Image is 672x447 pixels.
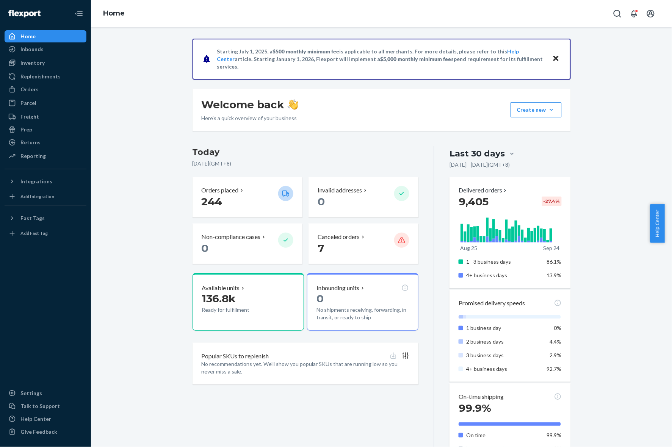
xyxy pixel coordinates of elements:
[20,113,39,120] div: Freight
[551,53,561,64] button: Close
[547,272,562,278] span: 13.9%
[5,43,86,55] a: Inbounds
[466,324,541,332] p: 1 business day
[627,6,642,21] button: Open notifications
[466,431,541,439] p: On time
[20,126,32,133] div: Prep
[5,212,86,224] button: Fast Tags
[20,73,61,80] div: Replenishments
[5,123,86,136] a: Prep
[5,97,86,109] a: Parcel
[202,195,222,208] span: 244
[193,177,302,217] button: Orders placed 244
[193,223,302,264] button: Non-compliance cases 0
[610,6,625,21] button: Open Search Box
[202,98,298,111] h1: Welcome back
[459,402,491,414] span: 99.9%
[20,230,48,236] div: Add Fast Tag
[20,152,46,160] div: Reporting
[316,306,409,321] p: No shipments receiving, forwarding, in transit, or ready to ship
[20,59,45,67] div: Inventory
[466,352,541,359] p: 3 business days
[5,426,86,438] button: Give Feedback
[20,389,42,397] div: Settings
[318,186,362,195] p: Invalid addresses
[71,6,86,21] button: Close Navigation
[288,99,298,110] img: hand-wave emoji
[193,160,419,167] p: [DATE] ( GMT+8 )
[20,45,44,53] div: Inbounds
[450,148,505,159] div: Last 30 days
[5,413,86,425] a: Help Center
[316,292,324,305] span: 0
[217,48,545,70] p: Starting July 1, 2025, a is applicable to all merchants. For more details, please refer to this a...
[466,258,541,266] p: 1 - 3 business days
[542,197,562,206] div: -27.4 %
[8,10,41,17] img: Flexport logo
[202,284,240,292] p: Available units
[20,428,57,436] div: Give Feedback
[466,338,541,345] p: 2 business days
[459,392,504,401] p: On-time shipping
[460,244,477,252] p: Aug 25
[20,99,36,107] div: Parcel
[309,177,418,217] button: Invalid addresses 0
[5,111,86,123] a: Freight
[643,6,658,21] button: Open account menu
[202,114,298,122] p: Here’s a quick overview of your business
[466,365,541,373] p: 4+ business days
[543,244,559,252] p: Sep 24
[5,400,86,412] a: Talk to Support
[97,3,131,25] ol: breadcrumbs
[5,57,86,69] a: Inventory
[202,292,236,305] span: 136.8k
[5,83,86,95] a: Orders
[381,56,451,62] span: $5,000 monthly minimum fee
[20,178,52,185] div: Integrations
[202,242,209,255] span: 0
[450,161,510,169] p: [DATE] - [DATE] ( GMT+8 )
[511,102,562,117] button: Create new
[20,415,51,423] div: Help Center
[307,273,418,331] button: Inbounding units0No shipments receiving, forwarding, in transit, or ready to ship
[309,223,418,264] button: Canceled orders 7
[202,233,261,241] p: Non-compliance cases
[20,33,36,40] div: Home
[202,186,239,195] p: Orders placed
[550,352,562,358] span: 2.9%
[20,139,41,146] div: Returns
[202,306,272,314] p: Ready for fulfillment
[193,146,419,158] h3: Today
[5,150,86,162] a: Reporting
[459,186,508,195] button: Delivered orders
[193,273,304,331] button: Available units136.8kReady for fulfillment
[318,242,324,255] span: 7
[547,366,562,372] span: 92.7%
[273,48,340,55] span: $500 monthly minimum fee
[103,9,125,17] a: Home
[20,193,54,200] div: Add Integration
[466,272,541,279] p: 4+ business days
[5,175,86,188] button: Integrations
[5,70,86,83] a: Replenishments
[650,204,665,243] button: Help Center
[5,227,86,239] a: Add Fast Tag
[550,338,562,345] span: 4.4%
[20,214,45,222] div: Fast Tags
[5,387,86,399] a: Settings
[20,86,39,93] div: Orders
[5,191,86,203] a: Add Integration
[554,325,562,331] span: 0%
[459,299,525,308] p: Promised delivery speeds
[459,195,489,208] span: 9,405
[202,360,410,375] p: No recommendations yet. We’ll show you popular SKUs that are running low so you never miss a sale.
[547,432,562,438] span: 99.9%
[202,352,269,361] p: Popular SKUs to replenish
[5,136,86,148] a: Returns
[20,402,60,410] div: Talk to Support
[5,30,86,42] a: Home
[316,284,360,292] p: Inbounding units
[318,195,325,208] span: 0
